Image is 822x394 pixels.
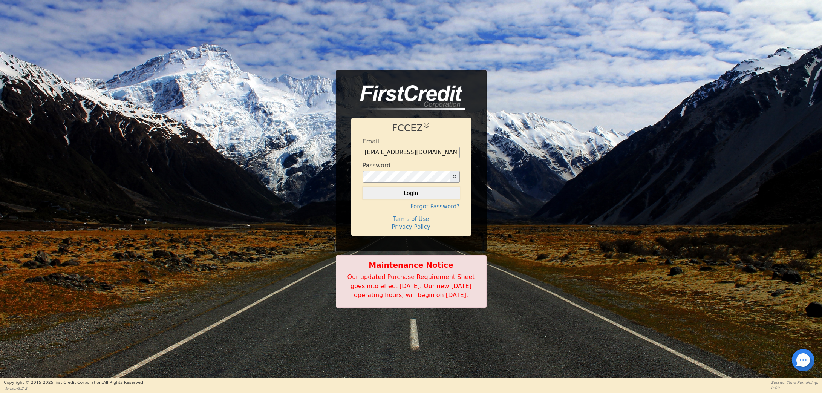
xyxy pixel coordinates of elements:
[363,203,460,210] h4: Forgot Password?
[4,380,144,386] p: Copyright © 2015- 2025 First Credit Corporation.
[103,380,144,385] span: All Rights Reserved.
[363,187,460,199] button: Login
[363,138,379,145] h4: Email
[363,147,460,158] input: Enter email
[363,171,450,183] input: password
[340,259,482,271] b: Maintenance Notice
[351,85,465,110] img: logo-CMu_cnol.png
[4,386,144,391] p: Version 3.2.2
[363,123,460,134] h1: FCCEZ
[363,162,391,169] h4: Password
[423,121,430,129] sup: ®
[347,273,475,299] span: Our updated Purchase Requirement Sheet goes into effect [DATE]. Our new [DATE] operating hours, w...
[363,216,460,222] h4: Terms of Use
[771,380,818,385] p: Session Time Remaining:
[771,385,818,391] p: 0:00
[363,224,460,230] h4: Privacy Policy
